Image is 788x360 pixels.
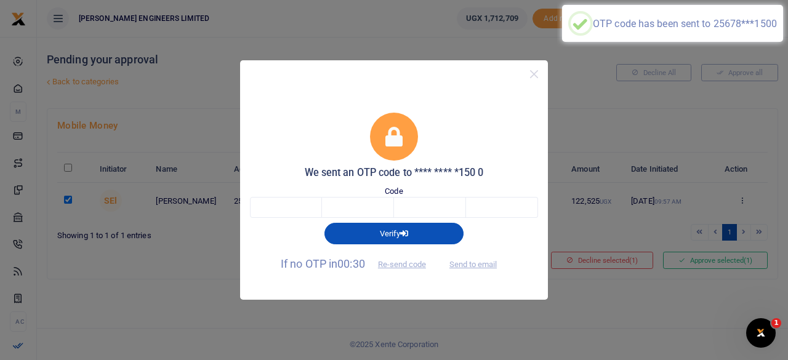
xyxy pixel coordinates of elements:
[746,318,776,348] iframe: Intercom live chat
[525,65,543,83] button: Close
[281,257,436,270] span: If no OTP in
[324,223,464,244] button: Verify
[593,18,777,30] div: OTP code has been sent to 25678***1500
[385,185,403,198] label: Code
[337,257,365,270] span: 00:30
[771,318,781,328] span: 1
